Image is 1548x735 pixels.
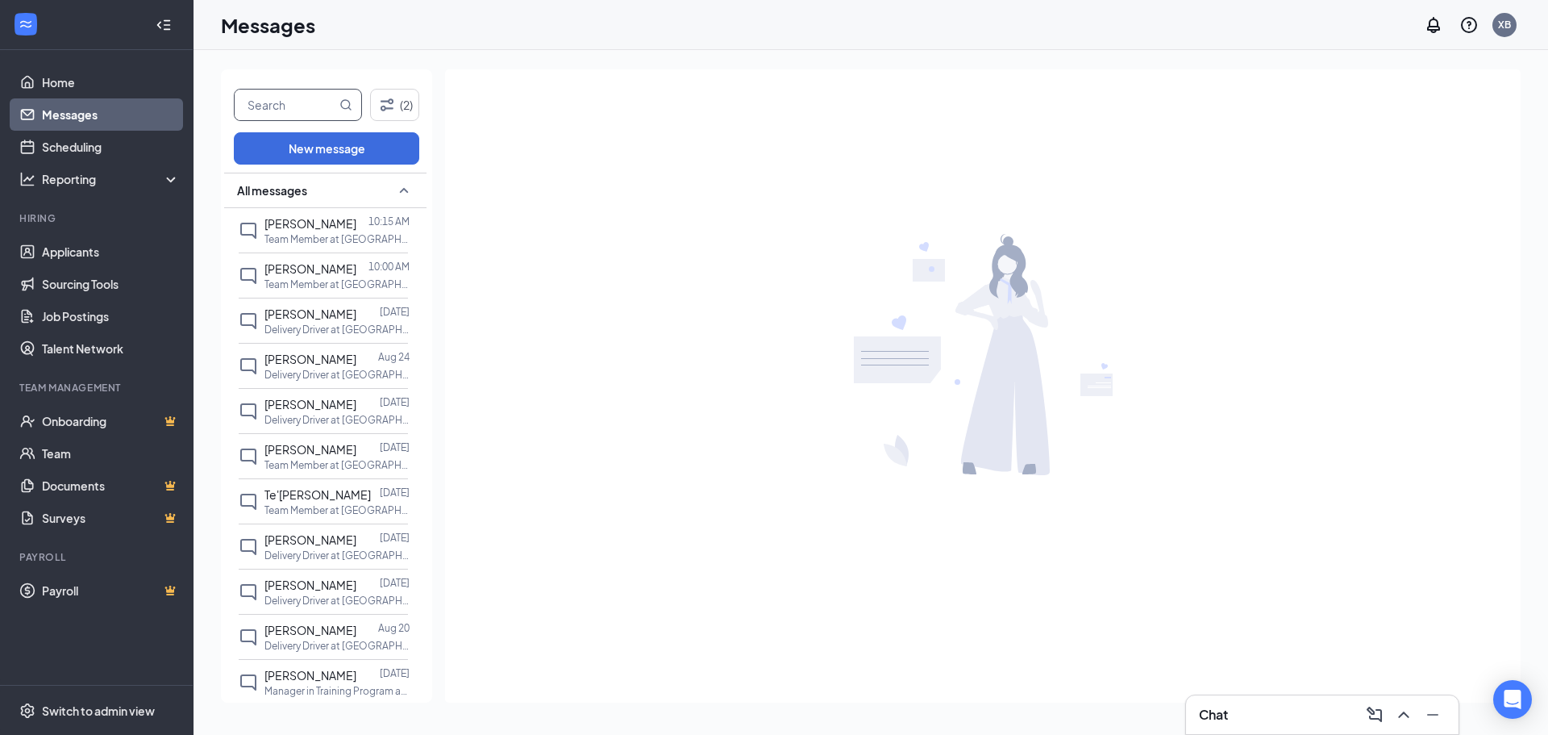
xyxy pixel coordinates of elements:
[264,487,371,502] span: Te'[PERSON_NAME]
[1199,706,1228,724] h3: Chat
[235,90,336,120] input: Search
[221,11,315,39] h1: Messages
[42,703,155,719] div: Switch to admin view
[42,470,180,502] a: DocumentsCrown
[42,236,180,268] a: Applicants
[264,623,356,637] span: [PERSON_NAME]
[339,98,352,111] svg: MagnifyingGlass
[368,260,410,274] p: 10:00 AM
[239,673,258,692] svg: ChatInactive
[264,639,410,653] p: Delivery Driver at [GEOGRAPHIC_DATA] - #2833
[264,278,410,291] p: Team Member at [GEOGRAPHIC_DATA] - #2833
[394,181,414,200] svg: SmallChevronUp
[42,502,180,534] a: SurveysCrown
[264,503,410,517] p: Team Member at [GEOGRAPHIC_DATA] - #2833
[239,492,258,512] svg: ChatInactive
[239,537,258,557] svg: ChatInactive
[42,131,180,163] a: Scheduling
[1459,15,1479,35] svg: QuestionInfo
[239,221,258,240] svg: ChatInactive
[1498,18,1511,31] div: XB
[239,402,258,421] svg: ChatInactive
[237,182,307,198] span: All messages
[42,332,180,365] a: Talent Network
[1424,15,1443,35] svg: Notifications
[1394,705,1413,725] svg: ChevronUp
[264,549,410,562] p: Delivery Driver at [GEOGRAPHIC_DATA] - #2833
[239,311,258,331] svg: ChatInactive
[239,628,258,647] svg: ChatInactive
[380,305,410,319] p: [DATE]
[156,17,172,33] svg: Collapse
[264,397,356,411] span: [PERSON_NAME]
[42,300,180,332] a: Job Postings
[19,211,177,225] div: Hiring
[42,405,180,437] a: OnboardingCrown
[239,357,258,376] svg: ChatInactive
[1493,680,1532,719] div: Open Intercom Messenger
[1420,702,1446,728] button: Minimize
[239,447,258,466] svg: ChatInactive
[264,442,356,457] span: [PERSON_NAME]
[42,268,180,300] a: Sourcing Tools
[380,666,410,680] p: [DATE]
[239,583,258,602] svg: ChatInactive
[377,95,397,115] svg: Filter
[1365,705,1384,725] svg: ComposeMessage
[370,89,419,121] button: Filter (2)
[19,550,177,564] div: Payroll
[1362,702,1388,728] button: ComposeMessage
[264,668,356,683] span: [PERSON_NAME]
[378,621,410,635] p: Aug 20
[264,307,356,321] span: [PERSON_NAME]
[264,323,410,336] p: Delivery Driver at [GEOGRAPHIC_DATA] - #2833
[42,437,180,470] a: Team
[380,486,410,499] p: [DATE]
[19,703,35,719] svg: Settings
[42,574,180,607] a: PayrollCrown
[264,578,356,592] span: [PERSON_NAME]
[264,413,410,427] p: Delivery Driver at [GEOGRAPHIC_DATA] - #2833
[19,171,35,187] svg: Analysis
[234,132,419,165] button: New message
[239,266,258,286] svg: ChatInactive
[1423,705,1442,725] svg: Minimize
[19,381,177,395] div: Team Management
[42,66,180,98] a: Home
[1391,702,1417,728] button: ChevronUp
[18,16,34,32] svg: WorkstreamLogo
[264,532,356,547] span: [PERSON_NAME]
[264,684,410,698] p: Manager in Training Program at [GEOGRAPHIC_DATA] - #2833
[42,98,180,131] a: Messages
[380,395,410,409] p: [DATE]
[264,232,410,246] p: Team Member at [GEOGRAPHIC_DATA] - #2833
[264,594,410,608] p: Delivery Driver at [GEOGRAPHIC_DATA] - #2833
[264,216,356,231] span: [PERSON_NAME]
[42,171,181,187] div: Reporting
[380,531,410,545] p: [DATE]
[264,261,356,276] span: [PERSON_NAME]
[380,576,410,590] p: [DATE]
[380,441,410,454] p: [DATE]
[264,368,410,382] p: Delivery Driver at [GEOGRAPHIC_DATA] - #2833
[264,458,410,472] p: Team Member at [GEOGRAPHIC_DATA] - #2833
[378,350,410,364] p: Aug 24
[264,352,356,366] span: [PERSON_NAME]
[368,215,410,228] p: 10:15 AM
